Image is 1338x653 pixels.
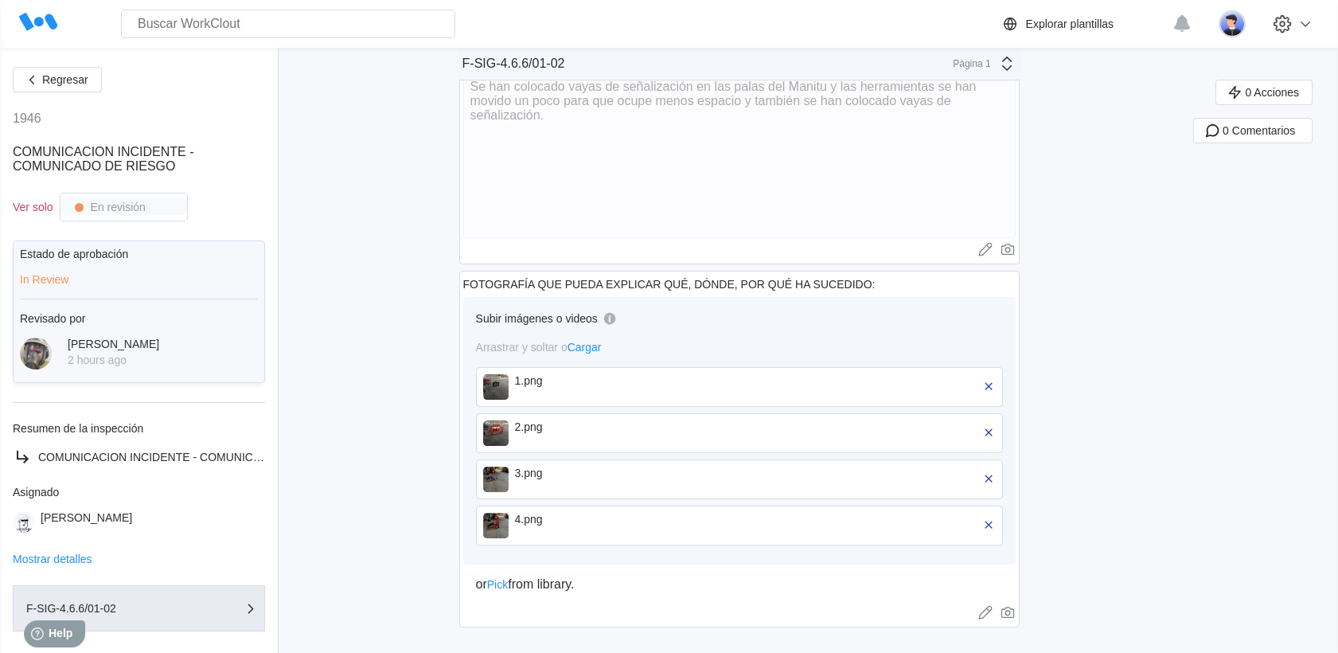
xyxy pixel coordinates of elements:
div: 1.png [515,374,698,387]
div: F-SIG-4.6.6/01-02 [26,603,185,614]
div: 1946 [13,111,41,126]
div: Asignado [13,486,265,499]
div: F-SIG-4.6.6/01-02 [462,57,565,71]
span: COMUNICACION INCIDENTE - COMUNICADO DE RIESGO [38,451,342,463]
a: COMUNICACION INCIDENTE - COMUNICADO DE RIESGO [13,448,265,467]
span: COMUNICACION INCIDENTE - COMUNICADO DE RIESGO [13,145,194,173]
button: F-SIG-4.6.6/01-02 [13,585,265,631]
img: 1.jpg [483,374,509,400]
span: 0 Acciones [1245,87,1299,98]
button: Regresar [13,67,102,92]
button: 0 Comentarios [1193,118,1313,143]
div: Resumen de la inspección [13,422,265,435]
div: [PERSON_NAME] [41,511,132,533]
div: Subir imágenes o videos [476,312,598,325]
img: 3.jpg [483,467,509,492]
input: Buscar WorkClout [121,10,455,38]
img: clout-01.png [13,511,34,533]
div: 4.png [515,513,698,526]
span: 0 Comentarios [1223,125,1295,136]
div: FOTOGRAFÍA QUE PUEDA EXPLICAR QUÉ, DÓNDE, POR QUÉ HA SUCEDIDO: [463,278,876,291]
div: Estado de aprobación [20,248,258,260]
div: Revisado por [20,312,258,325]
a: Explorar plantillas [1001,14,1165,33]
button: 0 Acciones [1215,80,1313,105]
img: 2.jpg [483,420,509,446]
img: 4.jpg [483,513,509,538]
div: [PERSON_NAME] [68,338,159,350]
img: user-5.png [1219,10,1246,37]
div: Explorar plantillas [1026,18,1114,30]
textarea: Se han colocado vayas de señalización en las palas del Manitu y las herramientas se han movido un... [463,71,1016,238]
span: Cargar [568,341,602,354]
div: 3.png [515,467,698,479]
div: 2.png [515,420,698,433]
span: Regresar [42,74,88,85]
div: In Review [20,273,258,286]
span: Pick [487,578,508,591]
div: or from library. [476,577,1003,592]
div: Página 1 [951,58,991,69]
img: 2f847459-28ef-4a61-85e4-954d408df519.jpg [20,338,52,370]
div: 2 hours ago [68,354,159,366]
span: Arrastrar y soltar o [476,341,602,354]
div: Ver solo [13,201,53,213]
button: Mostrar detalles [13,553,92,565]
